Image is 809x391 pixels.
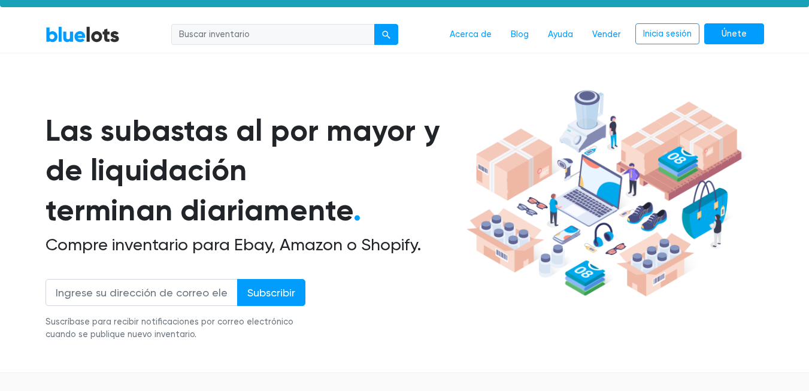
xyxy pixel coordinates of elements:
[704,23,764,45] a: Únete
[171,24,375,46] input: Buscar inventario
[538,23,583,46] a: Ayuda
[46,235,462,255] h2: Compre inventario para Ebay, Amazon o Shopify.
[635,23,699,45] a: Inicia sesión
[353,192,361,228] span: .
[46,279,238,306] input: Ingrese su dirección de correo electrónico
[46,316,305,341] div: Suscríbase para recibir notificaciones por correo electrónico cuando se publique nuevo inventario.
[46,26,120,43] a: Lotes azules
[46,113,440,228] font: Las subastas al por mayor y de liquidación terminan diariamente
[237,279,305,306] input: Subscribir
[440,23,501,46] a: Acerca de
[583,23,631,46] a: Vender
[501,23,538,46] a: Blog
[462,84,746,302] img: hero-ee84e7d0318cb26816c560f6b4441b76977f77a177738b4e94f68c95b2b83dbb.png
